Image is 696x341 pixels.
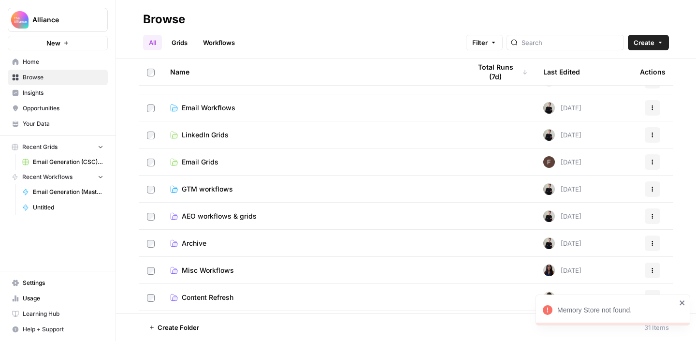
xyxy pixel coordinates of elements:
[640,59,666,85] div: Actions
[170,184,455,194] a: GTM workflows
[8,275,108,291] a: Settings
[143,12,185,27] div: Browse
[32,15,91,25] span: Alliance
[23,325,103,334] span: Help + Support
[543,156,581,168] div: [DATE]
[23,310,103,318] span: Learning Hub
[8,306,108,322] a: Learning Hub
[182,103,235,113] span: Email Workflows
[182,238,206,248] span: Archive
[33,203,103,212] span: Untitled
[182,293,233,302] span: Content Refresh
[170,238,455,248] a: Archive
[543,210,581,222] div: [DATE]
[543,102,555,114] img: rzyuksnmva7rad5cmpd7k6b2ndco
[679,299,686,307] button: close
[182,184,233,194] span: GTM workflows
[543,183,581,195] div: [DATE]
[22,173,72,181] span: Recent Workflows
[543,156,555,168] img: ehk4tiupxxmovik5q93f2vi35fzq
[143,35,162,50] a: All
[182,211,257,221] span: AEO workflows & grids
[8,85,108,101] a: Insights
[158,323,199,332] span: Create Folder
[634,38,654,47] span: Create
[8,101,108,116] a: Opportunities
[166,35,193,50] a: Grids
[543,292,555,303] img: 9ucy7zvi246h5jy943jx4fqk49j8
[170,266,455,275] a: Misc Workflows
[143,320,205,335] button: Create Folder
[466,35,503,50] button: Filter
[8,170,108,184] button: Recent Workflows
[197,35,241,50] a: Workflows
[23,279,103,287] span: Settings
[11,11,29,29] img: Alliance Logo
[182,157,218,167] span: Email Grids
[33,188,103,196] span: Email Generation (Master)
[628,35,669,50] button: Create
[8,36,108,50] button: New
[170,59,455,85] div: Name
[33,158,103,166] span: Email Generation (CSC) - old do not use
[543,129,581,141] div: [DATE]
[472,38,488,47] span: Filter
[543,292,581,303] div: [DATE]
[18,200,108,215] a: Untitled
[8,8,108,32] button: Workspace: Alliance
[8,54,108,70] a: Home
[543,237,581,249] div: [DATE]
[8,291,108,306] a: Usage
[543,265,555,276] img: rox323kbkgutb4wcij4krxobkpon
[543,129,555,141] img: rzyuksnmva7rad5cmpd7k6b2ndco
[170,103,455,113] a: Email Workflows
[182,266,234,275] span: Misc Workflows
[18,154,108,170] a: Email Generation (CSC) - old do not use
[8,322,108,337] button: Help + Support
[23,89,103,97] span: Insights
[23,73,103,82] span: Browse
[23,104,103,113] span: Opportunities
[471,59,528,85] div: Total Runs (7d)
[170,157,455,167] a: Email Grids
[8,70,108,85] a: Browse
[557,305,676,315] div: Memory Store not found.
[522,38,620,47] input: Search
[543,210,555,222] img: rzyuksnmva7rad5cmpd7k6b2ndco
[18,184,108,200] a: Email Generation (Master)
[543,265,581,276] div: [DATE]
[8,116,108,132] a: Your Data
[170,293,455,302] a: Content Refresh
[543,59,580,85] div: Last Edited
[23,119,103,128] span: Your Data
[170,130,455,140] a: LinkedIn Grids
[170,211,455,221] a: AEO workflows & grids
[46,38,60,48] span: New
[543,237,555,249] img: rzyuksnmva7rad5cmpd7k6b2ndco
[182,130,229,140] span: LinkedIn Grids
[644,323,669,332] div: 31 Items
[23,58,103,66] span: Home
[22,143,58,151] span: Recent Grids
[23,294,103,303] span: Usage
[8,140,108,154] button: Recent Grids
[543,183,555,195] img: rzyuksnmva7rad5cmpd7k6b2ndco
[543,102,581,114] div: [DATE]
